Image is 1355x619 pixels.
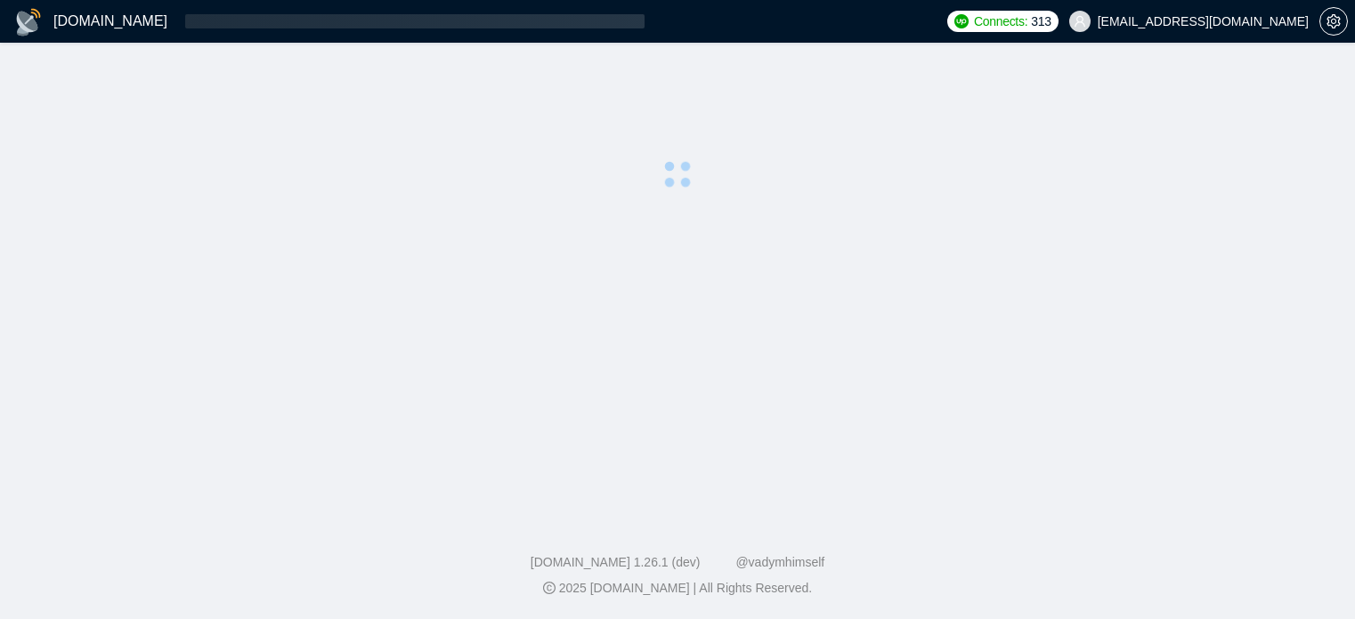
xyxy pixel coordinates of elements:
[954,14,969,28] img: upwork-logo.png
[1031,12,1051,31] span: 313
[974,12,1027,31] span: Connects:
[543,582,556,594] span: copyright
[1319,7,1348,36] button: setting
[1319,14,1348,28] a: setting
[1320,14,1347,28] span: setting
[14,579,1341,598] div: 2025 [DOMAIN_NAME] | All Rights Reserved.
[1074,15,1086,28] span: user
[14,8,43,36] img: logo
[531,555,701,569] a: [DOMAIN_NAME] 1.26.1 (dev)
[735,555,824,569] a: @vadymhimself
